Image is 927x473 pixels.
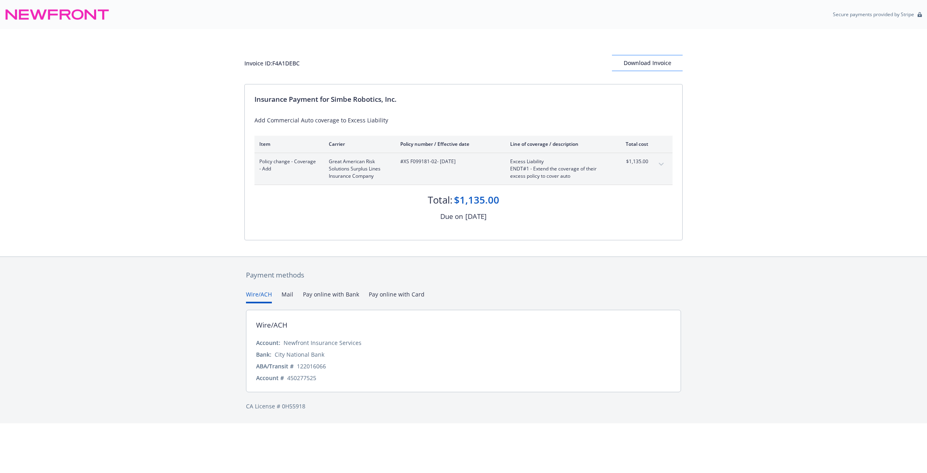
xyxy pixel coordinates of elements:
p: Secure payments provided by Stripe [833,11,914,18]
button: Pay online with Bank [303,290,359,303]
div: Invoice ID: F4A1DEBC [244,59,300,67]
div: Newfront Insurance Services [284,338,362,347]
div: 122016066 [297,362,326,370]
span: Excess Liability [510,158,605,165]
span: Great American Risk Solutions Surplus Lines Insurance Company [329,158,387,180]
span: #XS F099181-02 - [DATE] [400,158,497,165]
span: Policy change - Coverage - Add [259,158,316,172]
span: ENDT#1 - Extend the coverage of their excess policy to cover auto [510,165,605,180]
div: Policy change - Coverage - AddGreat American Risk Solutions Surplus Lines Insurance Company#XS F0... [254,153,673,185]
div: Total cost [618,141,648,147]
button: Mail [282,290,293,303]
span: Excess LiabilityENDT#1 - Extend the coverage of their excess policy to cover auto [510,158,605,180]
span: $1,135.00 [618,158,648,165]
div: [DATE] [465,211,487,222]
div: Policy number / Effective date [400,141,497,147]
div: Line of coverage / description [510,141,605,147]
div: Bank: [256,350,271,359]
div: City National Bank [275,350,324,359]
div: $1,135.00 [454,193,499,207]
div: CA License # 0H55918 [246,402,681,410]
button: Download Invoice [612,55,683,71]
button: expand content [655,158,668,171]
div: Carrier [329,141,387,147]
div: Due on [440,211,463,222]
div: Item [259,141,316,147]
div: ABA/Transit # [256,362,294,370]
button: Pay online with Card [369,290,425,303]
div: Account # [256,374,284,382]
div: Payment methods [246,270,681,280]
div: Wire/ACH [256,320,288,330]
div: Total: [428,193,452,207]
div: 450277525 [287,374,316,382]
button: Wire/ACH [246,290,272,303]
div: Account: [256,338,280,347]
div: Insurance Payment for Simbe Robotics, Inc. [254,94,673,105]
div: Add Commercial Auto coverage to Excess Liability [254,116,673,124]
